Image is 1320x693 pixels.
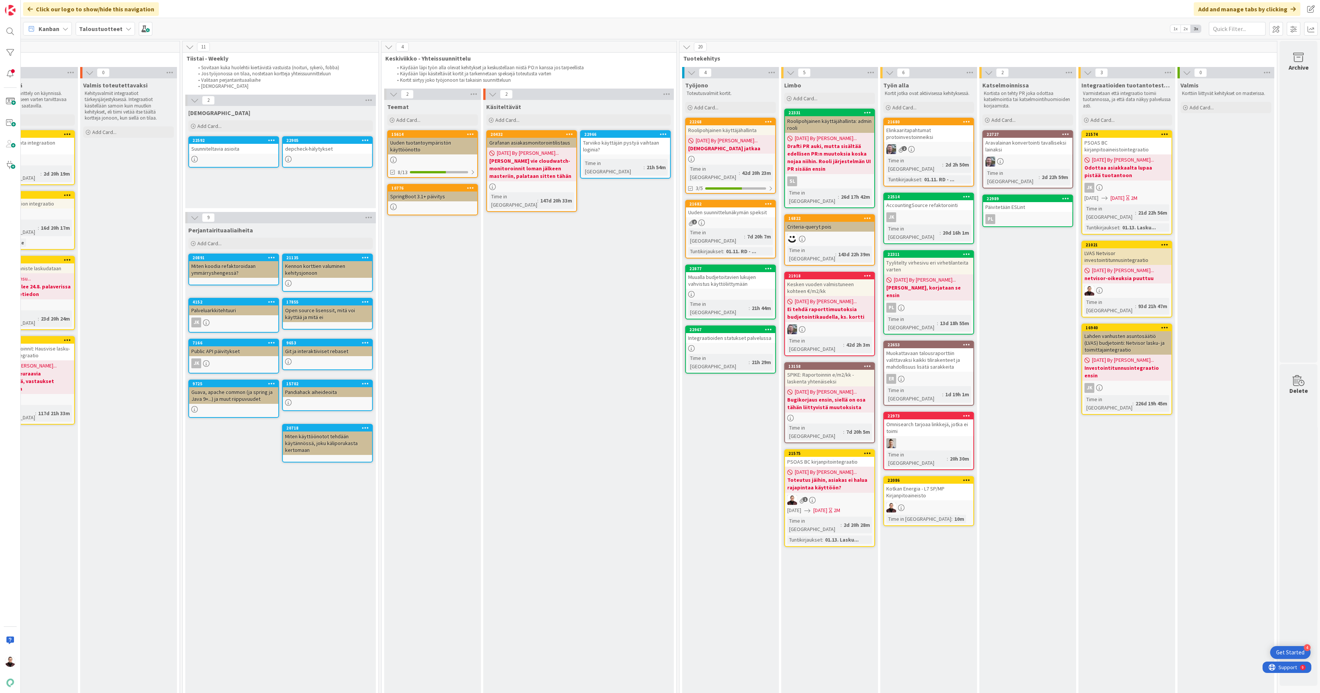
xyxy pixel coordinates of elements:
div: 22966Tarviiko käyttäjän pystyä vaihtaan loginia? [581,131,670,154]
div: 26d 17h 42m [839,193,872,201]
div: 9653 [286,340,372,346]
div: Time in [GEOGRAPHIC_DATA] [583,159,644,176]
span: : [1039,173,1040,181]
div: PL [886,303,896,313]
b: Odottaa asiakkaalta lupaa pistää tuotantoon [1084,164,1169,179]
div: AccountingSource refaktorointi [884,200,973,210]
div: Kesken vuoden valmistuneen kohteen €/m2/kk [785,279,874,296]
span: [DATE] By [PERSON_NAME]... [1092,266,1154,274]
span: [DATE] By [PERSON_NAME]... [696,137,758,145]
input: Quick Filter... [1209,22,1266,36]
div: 42d 20h 23m [740,169,773,177]
a: 22877Muualla budjetoitavien lukujen vahvistus käyttöliittymäänTime in [GEOGRAPHIC_DATA]:21h 44m [685,265,776,319]
div: 21h 29m [750,358,773,366]
a: 9725Guava, apache common (ja spring ja Java 9+...) ja muut riippuvuudet [188,380,279,418]
div: 9653 [283,339,372,346]
div: 42d 2h 3m [844,341,872,349]
span: 3/5 [696,184,703,192]
span: Add Card... [495,117,520,123]
div: 22592Suunniteltavia asioita [189,137,278,154]
div: Tuntikirjaukset [886,175,921,184]
div: 22268Roolipohjainen käyttäjähallinta [686,118,775,135]
div: Integraatioiden statukset palvelussa [686,333,775,343]
span: : [838,193,839,201]
div: JK [191,358,201,368]
div: 20d 16h 1m [941,229,971,237]
div: 22653 [884,341,973,348]
div: Time in [GEOGRAPHIC_DATA] [787,336,843,353]
span: Add Card... [396,117,420,123]
span: : [749,358,750,366]
div: 23d 20h 24m [39,315,72,323]
div: Open source lisenssit, mitä voi käyttää ja mitä ei [283,305,372,322]
a: 4152PalveluarkkitehtuuriJK [188,298,279,333]
div: Time in [GEOGRAPHIC_DATA] [787,188,838,205]
a: 16940Lahden vanhusten asuntosäätiö (LVAS) budjetointi: Netvisor lasku- ja toimittajaintegraatio[D... [1081,324,1172,415]
span: [DATE] By [PERSON_NAME]... [1092,156,1154,164]
div: ER [886,374,896,384]
div: Criteria-queryt pois [785,222,874,232]
div: 20432 [487,131,576,138]
div: 16822 [788,216,874,221]
span: : [942,160,943,169]
div: Suunniteltavia asioita [189,144,278,154]
div: 22311 [887,252,973,257]
b: Taloustuotteet [79,25,123,33]
div: 7166Public API päivitykset [189,339,278,356]
div: 22653Muokattavaan talousraporttiin valittavaksi kaikki tilirakenteet ja mahdollisuus lisätä sarak... [884,341,973,372]
div: Kennon korttien valuminen kehitysjonoon [283,261,372,278]
div: 21574PSOAS BC kirjanpitoaineistointegraatio [1082,131,1171,154]
div: 21918 [785,273,874,279]
div: Time in [GEOGRAPHIC_DATA] [1084,298,1135,315]
b: Drafti PR auki, mutta sisältää edellisen PR:n muutoksia koska nojaa niihin. Rooli järjestelmän UI... [787,142,872,173]
img: TK [985,157,995,167]
a: 22966Tarviiko käyttäjän pystyä vaihtaan loginia?Time in [GEOGRAPHIC_DATA]:21h 54m [580,130,671,179]
span: : [644,163,645,171]
div: Time in [GEOGRAPHIC_DATA] [1084,204,1135,221]
span: : [40,170,42,178]
div: Lahden vanhusten asuntosäätiö (LVAS) budjetointi: Netvisor lasku- ja toimittajaintegraatio [1082,331,1171,355]
div: 15614 [388,131,477,138]
div: SPIKE: Raportoinnin e/m2/kk -laskenta yhtenäiseksi [785,370,874,386]
span: Add Card... [991,117,1016,123]
div: JK [191,318,201,327]
div: 22905depcheck-hälytykset [283,137,372,154]
b: netvisor-oikeuksia puuttuu [1084,274,1169,282]
div: MH [785,234,874,244]
div: 21574 [1086,132,1171,137]
div: 15614Uuden tuotantoympäristön käyttöönotto [388,131,477,154]
div: 20432 [490,132,576,137]
div: 22514 [887,194,973,199]
div: 21021 [1082,241,1171,248]
div: 16940 [1082,324,1171,331]
div: 13158 [785,363,874,370]
span: Kanban [39,24,59,33]
div: 21680 [884,118,973,125]
div: 15702 [283,380,372,387]
div: 22877 [686,265,775,272]
div: 7166 [192,340,278,346]
div: 9725Guava, apache common (ja spring ja Java 9+...) ja muut riippuvuudet [189,380,278,404]
img: Visit kanbanzone.com [5,5,16,16]
span: Add Card... [197,240,222,247]
div: sl [787,176,797,186]
div: Muualla budjetoitavien lukujen vahvistus käyttöliittymään [686,272,775,289]
a: 21680Elinkaaritapahtumat protoinvestoinneiksiTKTime in [GEOGRAPHIC_DATA]:2d 2h 50mTuntikirjaukset... [883,118,974,187]
div: 2d 2h 50m [943,160,971,169]
div: Päivitetään ESLint [983,202,1072,212]
div: 22514 [884,193,973,200]
div: Roolipohjainen käyttäjähallinta: admin rooli [785,116,874,133]
div: 22966 [581,131,670,138]
div: 4152Palveluarkkitehtuuri [189,299,278,315]
div: Time in [GEOGRAPHIC_DATA] [886,224,940,241]
div: Muokattavaan talousraporttiin valittavaksi kaikki tilirakenteet ja mahdollisuus lisätä sarakkeita [884,348,973,372]
a: 22989Päivitetään ESLintPL [982,195,1073,227]
a: 15702Pandiahack aiheideoita [282,380,373,411]
div: 10776SpringBoot 3.1+ päivitys [388,185,477,201]
div: 15614 [391,132,477,137]
div: 22592 [192,138,278,143]
div: 22989 [987,196,1072,201]
span: [DATE] [1084,194,1098,202]
div: 21918 [788,273,874,279]
span: Add Card... [92,129,116,135]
